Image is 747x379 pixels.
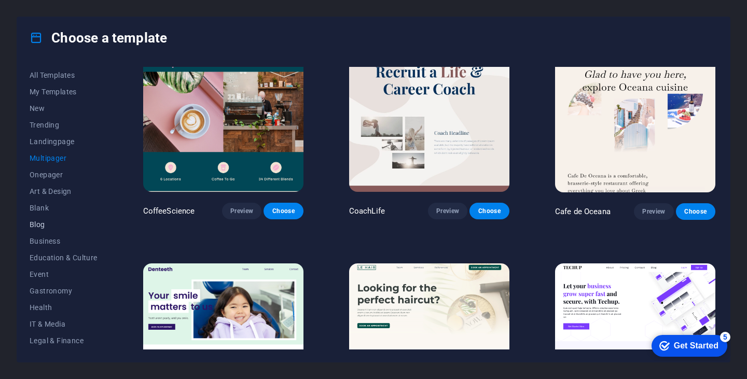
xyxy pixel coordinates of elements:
[143,45,303,192] img: CoffeeScience
[436,207,459,215] span: Preview
[30,316,98,332] button: IT & Media
[8,5,84,27] div: Get Started 5 items remaining, 0% complete
[30,336,98,345] span: Legal & Finance
[222,203,261,219] button: Preview
[30,303,98,312] span: Health
[30,83,98,100] button: My Templates
[30,30,167,46] h4: Choose a template
[349,206,385,216] p: CoachLife
[30,299,98,316] button: Health
[30,320,98,328] span: IT & Media
[30,104,98,113] span: New
[469,203,509,219] button: Choose
[30,187,98,195] span: Art & Design
[30,270,98,278] span: Event
[478,207,501,215] span: Choose
[30,332,98,349] button: Legal & Finance
[30,200,98,216] button: Blank
[684,207,707,216] span: Choose
[30,183,98,200] button: Art & Design
[30,233,98,249] button: Business
[349,45,509,192] img: CoachLife
[230,207,253,215] span: Preview
[143,206,195,216] p: CoffeeScience
[30,220,98,229] span: Blog
[634,203,673,220] button: Preview
[30,266,98,283] button: Event
[30,216,98,233] button: Blog
[555,45,715,192] img: Cafe de Oceana
[30,100,98,117] button: New
[555,206,611,217] p: Cafe de Oceana
[30,88,98,96] span: My Templates
[30,237,98,245] span: Business
[30,171,98,179] span: Onepager
[428,203,467,219] button: Preview
[30,154,98,162] span: Multipager
[30,67,98,83] button: All Templates
[30,137,98,146] span: Landingpage
[30,249,98,266] button: Education & Culture
[30,254,98,262] span: Education & Culture
[30,283,98,299] button: Gastronomy
[31,11,75,21] div: Get Started
[30,121,98,129] span: Trending
[30,166,98,183] button: Onepager
[30,117,98,133] button: Trending
[30,287,98,295] span: Gastronomy
[676,203,715,220] button: Choose
[30,133,98,150] button: Landingpage
[642,207,665,216] span: Preview
[264,203,303,219] button: Choose
[30,71,98,79] span: All Templates
[77,2,87,12] div: 5
[272,207,295,215] span: Choose
[30,204,98,212] span: Blank
[30,150,98,166] button: Multipager
[30,349,98,366] button: Non-Profit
